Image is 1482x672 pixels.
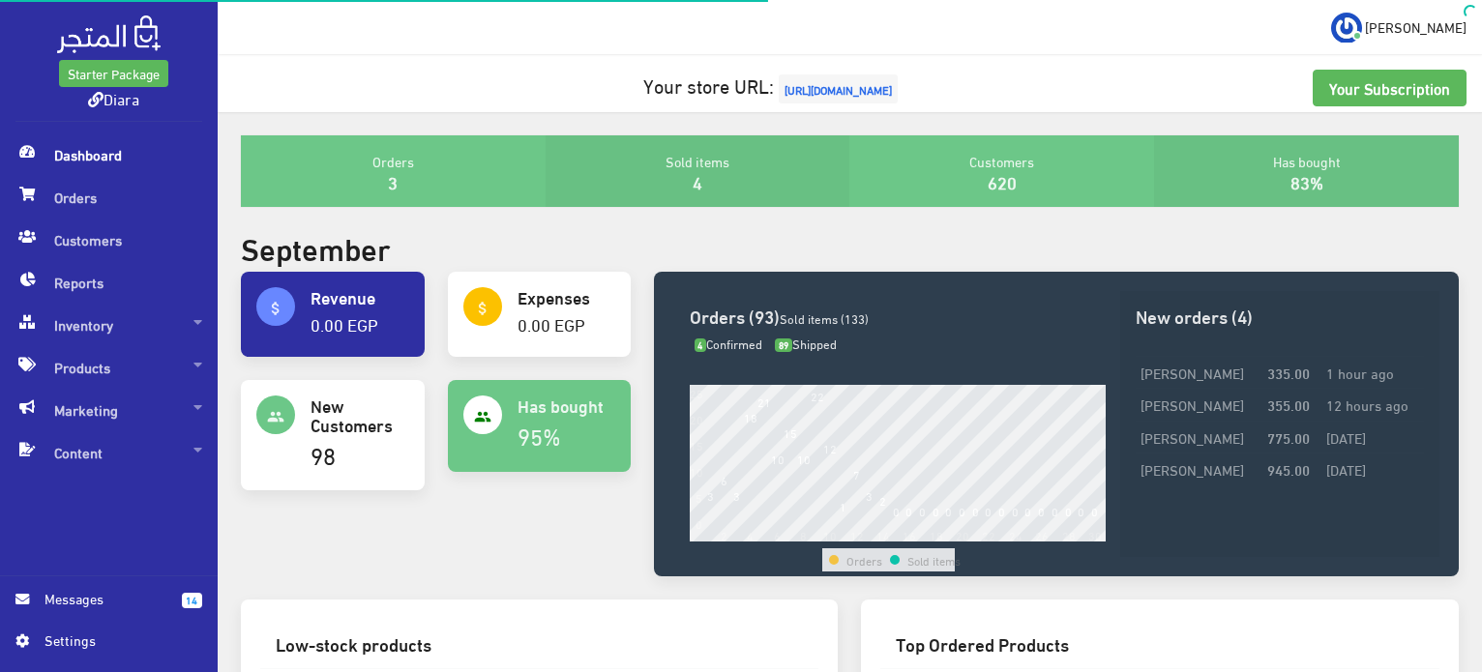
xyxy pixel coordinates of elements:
h3: Orders (93) [690,307,1106,325]
td: Orders [845,548,883,571]
span: Dashboard [15,133,202,176]
h3: New orders (4) [1136,307,1424,325]
span: 89 [775,338,792,353]
span: Messages [44,588,166,609]
span: Shipped [775,332,837,355]
span: [URL][DOMAIN_NAME] [779,74,898,103]
span: Inventory [15,304,202,346]
div: 2 [721,528,727,541]
td: [PERSON_NAME] [1136,453,1262,484]
span: 4 [695,338,707,353]
span: Content [15,431,202,474]
div: 16 [903,528,916,541]
span: Products [15,346,202,389]
div: 30 [1088,528,1102,541]
div: 20 [956,528,969,541]
h4: Revenue [311,287,409,307]
div: 28 [1062,528,1076,541]
td: Sold items [906,548,962,571]
span: Settings [44,629,186,651]
div: 14 [876,528,890,541]
a: Your Subscription [1313,70,1467,106]
h2: September [241,230,391,264]
a: 3 [388,165,398,197]
span: Customers [15,219,202,261]
strong: 335.00 [1267,362,1310,383]
div: 4 [747,528,754,541]
img: . [57,15,161,53]
a: 4 [693,165,702,197]
h4: New Customers [311,395,409,434]
div: Customers [849,135,1154,207]
div: 6 [774,528,781,541]
div: 26 [1035,528,1049,541]
strong: 775.00 [1267,426,1310,448]
img: ... [1331,13,1362,44]
a: 14 Messages [15,588,202,629]
h3: Low-stock products [276,634,804,653]
div: 12 [850,528,864,541]
td: [PERSON_NAME] [1136,357,1262,389]
div: 24 [1009,528,1023,541]
i: attach_money [267,300,284,317]
a: 95% [518,414,561,455]
td: [DATE] [1321,421,1424,453]
i: people [267,408,284,425]
a: Your store URL:[URL][DOMAIN_NAME] [643,67,903,102]
div: 8 [800,528,807,541]
span: Marketing [15,389,202,431]
span: Confirmed [695,332,763,355]
div: 18 [930,528,943,541]
td: [PERSON_NAME] [1136,389,1262,421]
td: [DATE] [1321,453,1424,484]
a: 0.00 EGP [518,307,585,339]
h3: Top Ordered Products [896,634,1424,653]
td: 1 hour ago [1321,357,1424,389]
span: 14 [182,593,202,608]
div: 22 [982,528,995,541]
td: [PERSON_NAME] [1136,421,1262,453]
i: people [474,408,491,425]
span: Reports [15,261,202,304]
span: Sold items (133) [780,307,869,330]
div: 10 [823,528,837,541]
a: 98 [311,433,336,475]
strong: 945.00 [1267,458,1310,480]
a: 620 [988,165,1017,197]
a: 0.00 EGP [311,307,378,339]
a: ... [PERSON_NAME] [1331,12,1467,43]
span: [PERSON_NAME] [1365,15,1467,39]
span: Orders [15,176,202,219]
div: Has bought [1154,135,1459,207]
a: Settings [15,629,202,660]
a: Diara [88,84,139,112]
h4: Has bought [518,395,616,415]
div: Sold items [546,135,850,207]
i: attach_money [474,300,491,317]
td: 12 hours ago [1321,389,1424,421]
div: Orders [241,135,546,207]
a: 83% [1290,165,1323,197]
h4: Expenses [518,287,616,307]
a: Starter Package [59,60,168,87]
strong: 355.00 [1267,394,1310,415]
